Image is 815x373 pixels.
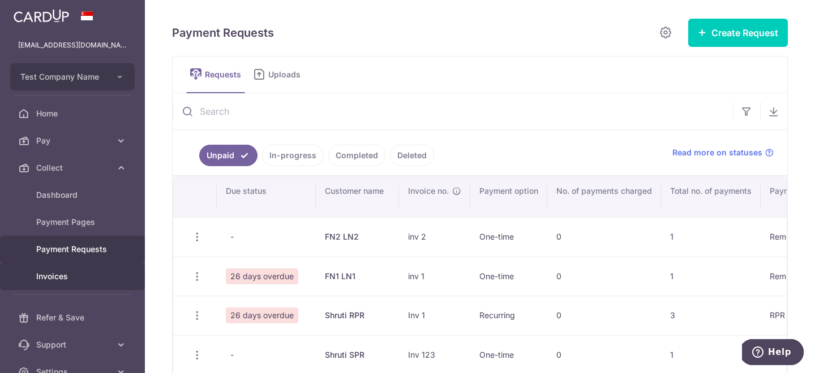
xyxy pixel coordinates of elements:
[36,162,111,174] span: Collect
[36,271,111,282] span: Invoices
[172,24,274,42] h5: Payment Requests
[36,339,111,350] span: Support
[20,71,104,83] span: Test Company Name
[547,257,661,296] td: 0
[36,244,111,255] span: Payment Requests
[250,57,308,93] a: Uploads
[470,217,547,257] td: One-time
[670,185,752,197] span: Total no. of payments
[328,145,385,166] a: Completed
[26,8,49,18] span: Help
[226,307,298,323] span: 26 days overdue
[408,185,449,197] span: Invoice no.
[36,216,111,228] span: Payment Pages
[316,217,399,257] td: FN2 LN2
[399,217,470,257] td: inv 2
[14,9,69,23] img: CardUp
[262,145,324,166] a: In-progress
[672,147,774,158] a: Read more on statuses
[36,108,111,119] span: Home
[36,135,111,146] span: Pay
[547,217,661,257] td: 0
[316,296,399,335] td: Shruti RPR
[742,339,804,367] iframe: Opens a widget where you can find more information
[36,189,111,201] span: Dashboard
[547,296,661,335] td: 0
[173,93,733,129] input: Search
[661,257,761,296] td: 1
[547,176,661,217] th: No. of payments charged
[399,257,470,296] td: inv 1
[36,312,111,323] span: Refer & Save
[672,147,762,158] span: Read more on statuses
[556,185,652,197] span: No. of payments charged
[226,229,238,245] span: -
[268,69,308,80] span: Uploads
[186,57,245,93] a: Requests
[199,145,258,166] a: Unpaid
[390,145,434,166] a: Deleted
[470,176,547,217] th: Payment option
[399,176,470,217] th: Invoice no.
[316,176,399,217] th: Customer name
[316,257,399,296] td: FN1 LN1
[217,176,316,217] th: Due status
[18,40,127,51] p: [EMAIL_ADDRESS][DOMAIN_NAME]
[661,296,761,335] td: 3
[226,268,298,284] span: 26 days overdue
[470,296,547,335] td: Recurring
[470,257,547,296] td: One-time
[205,69,245,80] span: Requests
[226,347,238,363] span: -
[10,63,135,90] button: Test Company Name
[661,217,761,257] td: 1
[688,19,788,47] button: Create Request
[479,185,538,197] span: Payment option
[661,176,761,217] th: Total no. of payments
[399,296,470,335] td: Inv 1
